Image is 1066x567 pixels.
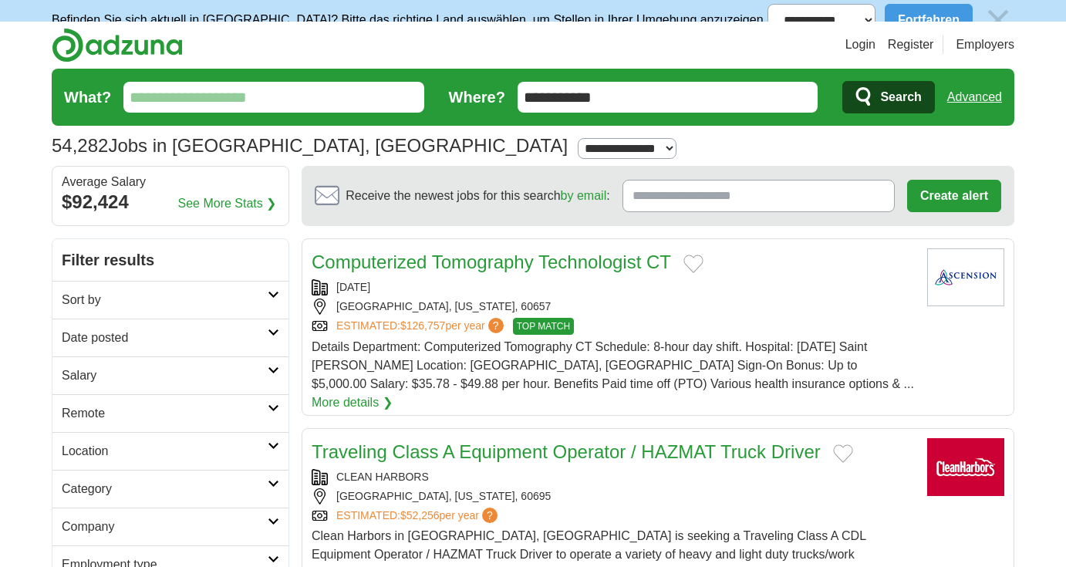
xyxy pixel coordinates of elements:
a: [DATE] [336,281,370,293]
h2: Remote [62,404,268,423]
img: icon_close_no_bg.svg [982,4,1014,36]
div: [GEOGRAPHIC_DATA], [US_STATE], 60695 [312,488,915,505]
h2: Filter results [52,239,288,281]
a: Advanced [947,82,1002,113]
h1: Jobs in [GEOGRAPHIC_DATA], [GEOGRAPHIC_DATA] [52,135,568,156]
button: Add to favorite jobs [683,255,703,273]
button: Fortfahren [885,4,973,36]
a: Sort by [52,281,288,319]
h2: Company [62,518,268,536]
a: ESTIMATED:$52,256per year? [336,508,501,524]
a: Traveling Class A Equipment Operator / HAZMAT Truck Driver [312,441,821,462]
h2: Sort by [62,291,268,309]
a: Computerized Tomography Technologist CT [312,251,671,272]
label: What? [64,86,111,109]
button: Create alert [907,180,1001,212]
a: Date posted [52,319,288,356]
a: ESTIMATED:$126,757per year? [336,318,507,335]
span: Details Department: Computerized Tomography CT Schedule: 8-hour day shift. Hospital: [DATE] Saint... [312,340,914,390]
span: TOP MATCH [513,318,574,335]
p: Befinden Sie sich aktuell in [GEOGRAPHIC_DATA]? Bitte das richtige Land auswählen, um Stellen in ... [52,11,767,29]
a: Company [52,508,288,545]
h2: Location [62,442,268,461]
h2: Salary [62,366,268,385]
a: Salary [52,356,288,394]
span: ? [482,508,498,523]
span: 54,282 [52,132,108,160]
a: Category [52,470,288,508]
h2: Date posted [62,329,268,347]
label: Where? [449,86,505,109]
a: Remote [52,394,288,432]
a: Login [845,35,875,54]
a: CLEAN HARBORS [336,471,429,483]
button: Search [842,81,934,113]
div: Average Salary [62,176,279,188]
span: Search [880,82,921,113]
a: Register [888,35,934,54]
div: [GEOGRAPHIC_DATA], [US_STATE], 60657 [312,299,915,315]
span: $52,256 [400,509,440,521]
img: Clean Harbors logo [927,438,1004,496]
button: Add to favorite jobs [833,444,853,463]
a: Location [52,432,288,470]
img: Adzuna logo [52,28,183,62]
span: Receive the newest jobs for this search : [346,187,609,205]
img: Ascension logo [927,248,1004,306]
a: by email [561,189,607,202]
div: $92,424 [62,188,279,216]
a: More details ❯ [312,393,393,412]
a: Employers [956,35,1014,54]
span: ? [488,318,504,333]
span: $126,757 [400,319,445,332]
a: See More Stats ❯ [178,194,277,213]
h2: Category [62,480,268,498]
